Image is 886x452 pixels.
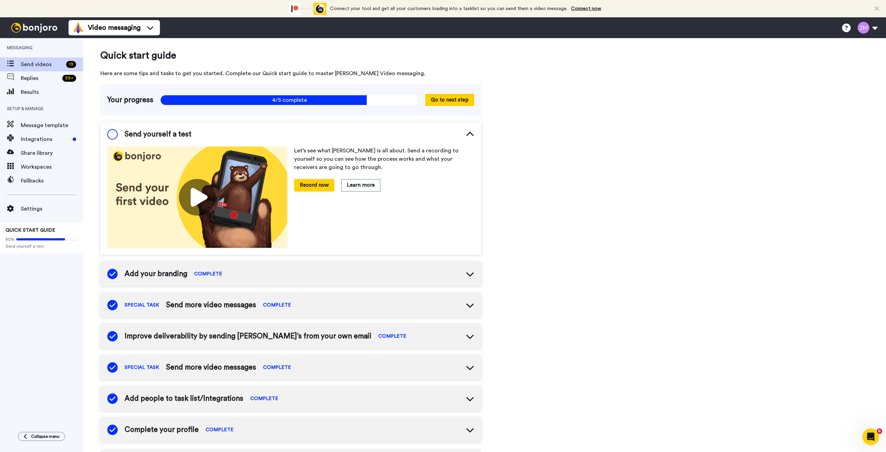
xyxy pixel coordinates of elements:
[18,432,65,441] button: Collapse menu
[21,177,83,185] span: Fallbacks
[125,269,187,279] span: Add your branding
[21,121,83,130] span: Message template
[194,271,222,277] span: COMPLETE
[125,331,371,342] span: Improve deliverability by sending [PERSON_NAME]’s from your own email
[88,23,141,33] span: Video messaging
[21,60,63,69] span: Send videos
[107,147,287,248] img: 178eb3909c0dc23ce44563bdb6dc2c11.jpg
[206,426,234,433] span: COMPLETE
[294,147,474,171] p: Let’s see what [PERSON_NAME] is all about. Send a recording to yourself so you can see how the pr...
[31,434,60,439] span: Collapse menu
[100,69,481,78] span: Here are some tips and tasks to get you started. Complete our Quick start guide to master [PERSON...
[263,302,291,309] span: COMPLETE
[107,95,153,105] span: Your progress
[8,23,60,33] img: bj-logo-header-white.svg
[6,228,55,233] span: QUICK START GUIDE
[877,428,882,434] span: 6
[250,395,278,402] span: COMPLETE
[330,6,568,11] span: Connect your tool and get all your customers loading into a tasklist so you can send them a video...
[125,129,191,140] span: Send yourself a test
[160,95,418,105] span: 4/5 complete
[21,149,83,157] span: Share library
[341,179,380,191] button: Learn more
[166,300,256,310] span: Send more video messages
[166,362,256,373] span: Send more video messages
[21,88,83,96] span: Results
[62,75,76,82] div: 99 +
[378,333,406,340] span: COMPLETE
[21,205,83,213] span: Settings
[73,22,84,33] img: vm-color.svg
[125,425,199,435] span: Complete your profile
[21,135,70,143] span: Integrations
[125,364,159,371] span: SPECIAL TASK
[288,3,326,15] div: animation
[100,48,481,62] span: Quick start guide
[21,74,60,82] span: Replies
[862,428,879,445] iframe: Intercom live chat
[21,163,83,171] span: Workspaces
[125,302,159,309] span: SPECIAL TASK
[294,179,334,191] button: Record now
[66,61,76,68] div: 19
[125,393,243,404] span: Add people to task list/Integrations
[263,364,291,371] span: COMPLETE
[425,94,474,106] button: Go to next step
[6,243,78,249] span: Send yourself a test
[571,6,601,11] a: Connect now
[6,237,15,242] span: 80%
